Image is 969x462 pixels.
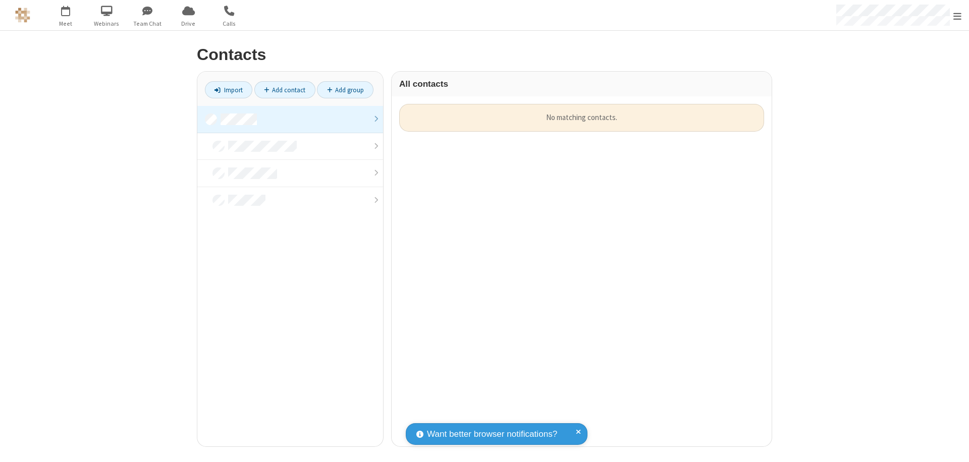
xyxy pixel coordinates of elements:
[129,19,167,28] span: Team Chat
[205,81,252,98] a: Import
[170,19,207,28] span: Drive
[88,19,126,28] span: Webinars
[47,19,85,28] span: Meet
[317,81,373,98] a: Add group
[197,46,772,64] h2: Contacts
[15,8,30,23] img: QA Selenium DO NOT DELETE OR CHANGE
[399,104,764,132] div: No matching contacts.
[254,81,315,98] a: Add contact
[399,79,764,89] h3: All contacts
[210,19,248,28] span: Calls
[427,428,557,441] span: Want better browser notifications?
[392,96,772,446] div: grid
[944,436,961,455] iframe: Chat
